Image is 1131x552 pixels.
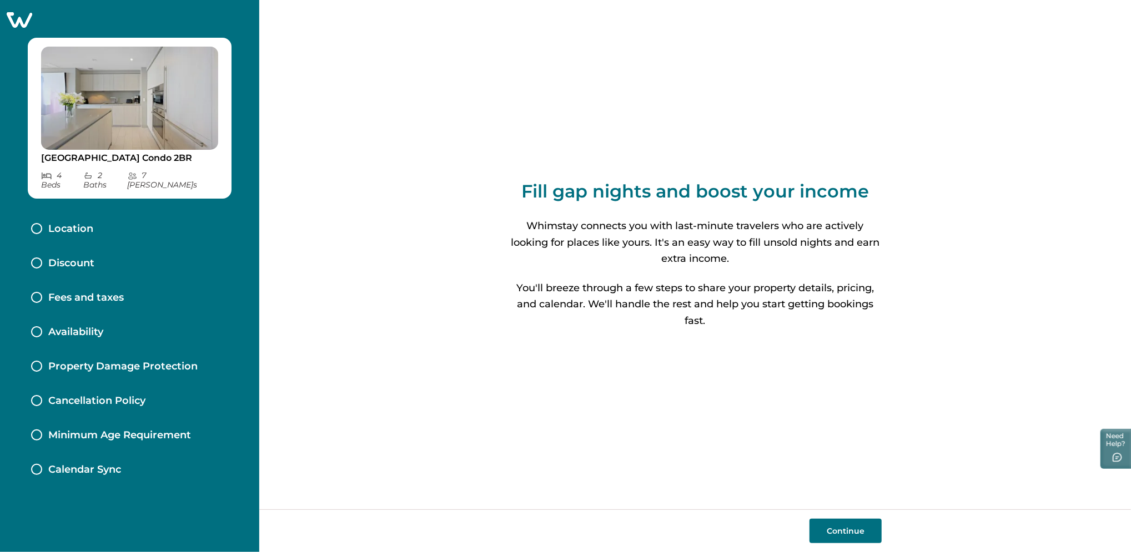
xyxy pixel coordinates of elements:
[128,171,219,190] p: 7 [PERSON_NAME] s
[48,223,93,235] p: Location
[48,292,124,304] p: Fees and taxes
[41,153,218,164] p: [GEOGRAPHIC_DATA] Condo 2BR
[810,519,882,543] button: Continue
[509,280,882,329] p: You'll breeze through a few steps to share your property details, pricing, and calendar. We'll ha...
[48,326,103,338] p: Availability
[48,395,145,407] p: Cancellation Policy
[41,47,218,150] img: propertyImage_Oceanview Resort Condo 2BR
[509,218,882,267] p: Whimstay connects you with last-minute travelers who are actively looking for places like yours. ...
[83,171,127,190] p: 2 Bath s
[48,464,121,476] p: Calendar Sync
[48,361,198,373] p: Property Damage Protection
[48,429,191,442] p: Minimum Age Requirement
[48,257,94,270] p: Discount
[521,180,869,202] p: Fill gap nights and boost your income
[41,171,83,190] p: 4 Bed s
